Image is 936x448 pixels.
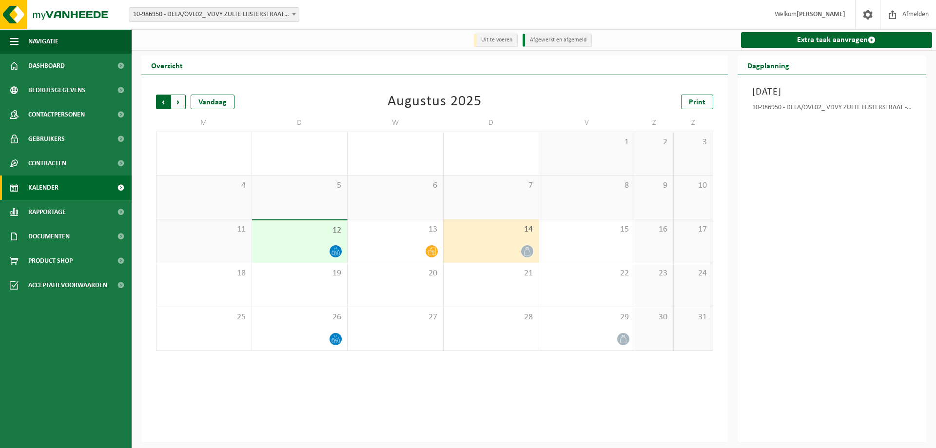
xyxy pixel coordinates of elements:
span: Volgende [171,95,186,109]
span: 16 [640,224,669,235]
a: Extra taak aanvragen [741,32,933,48]
span: 13 [352,224,438,235]
td: D [252,114,348,132]
span: 3 [679,137,707,148]
span: 28 [448,312,534,323]
span: Gebruikers [28,127,65,151]
span: 1 [544,137,630,148]
span: 31 [679,312,707,323]
td: D [444,114,540,132]
span: Contactpersonen [28,102,85,127]
span: 25 [161,312,247,323]
span: Vorige [156,95,171,109]
span: 18 [161,268,247,279]
li: Uit te voeren [474,34,518,47]
li: Afgewerkt en afgemeld [523,34,592,47]
span: Kalender [28,175,58,200]
span: 11 [161,224,247,235]
span: 15 [544,224,630,235]
span: 10 [679,180,707,191]
span: 20 [352,268,438,279]
span: 10-986950 - DELA/OVL02_ VDVY ZULTE LIJSTERSTRAAT - ZULTE [129,7,299,22]
span: 8 [544,180,630,191]
a: Print [681,95,713,109]
div: Vandaag [191,95,234,109]
span: 19 [257,268,343,279]
span: 29 [544,312,630,323]
span: Contracten [28,151,66,175]
span: Bedrijfsgegevens [28,78,85,102]
span: 14 [448,224,534,235]
td: V [539,114,635,132]
span: Acceptatievoorwaarden [28,273,107,297]
span: 24 [679,268,707,279]
span: Print [689,98,705,106]
span: 21 [448,268,534,279]
span: Documenten [28,224,70,249]
span: 2 [640,137,669,148]
span: 6 [352,180,438,191]
div: Augustus 2025 [388,95,482,109]
td: W [348,114,444,132]
span: Product Shop [28,249,73,273]
span: 10-986950 - DELA/OVL02_ VDVY ZULTE LIJSTERSTRAAT - ZULTE [129,8,299,21]
span: 12 [257,225,343,236]
span: 9 [640,180,669,191]
span: 17 [679,224,707,235]
span: Rapportage [28,200,66,224]
h3: [DATE] [752,85,912,99]
span: 7 [448,180,534,191]
span: 27 [352,312,438,323]
span: 30 [640,312,669,323]
td: Z [674,114,713,132]
span: 4 [161,180,247,191]
span: 23 [640,268,669,279]
span: Navigatie [28,29,58,54]
h2: Dagplanning [738,56,799,75]
div: 10-986950 - DELA/OVL02_ VDVY ZULTE LIJSTERSTRAAT - ZULTE [752,104,912,114]
td: M [156,114,252,132]
span: 5 [257,180,343,191]
h2: Overzicht [141,56,193,75]
span: Dashboard [28,54,65,78]
td: Z [635,114,674,132]
span: 22 [544,268,630,279]
span: 26 [257,312,343,323]
strong: [PERSON_NAME] [797,11,845,18]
